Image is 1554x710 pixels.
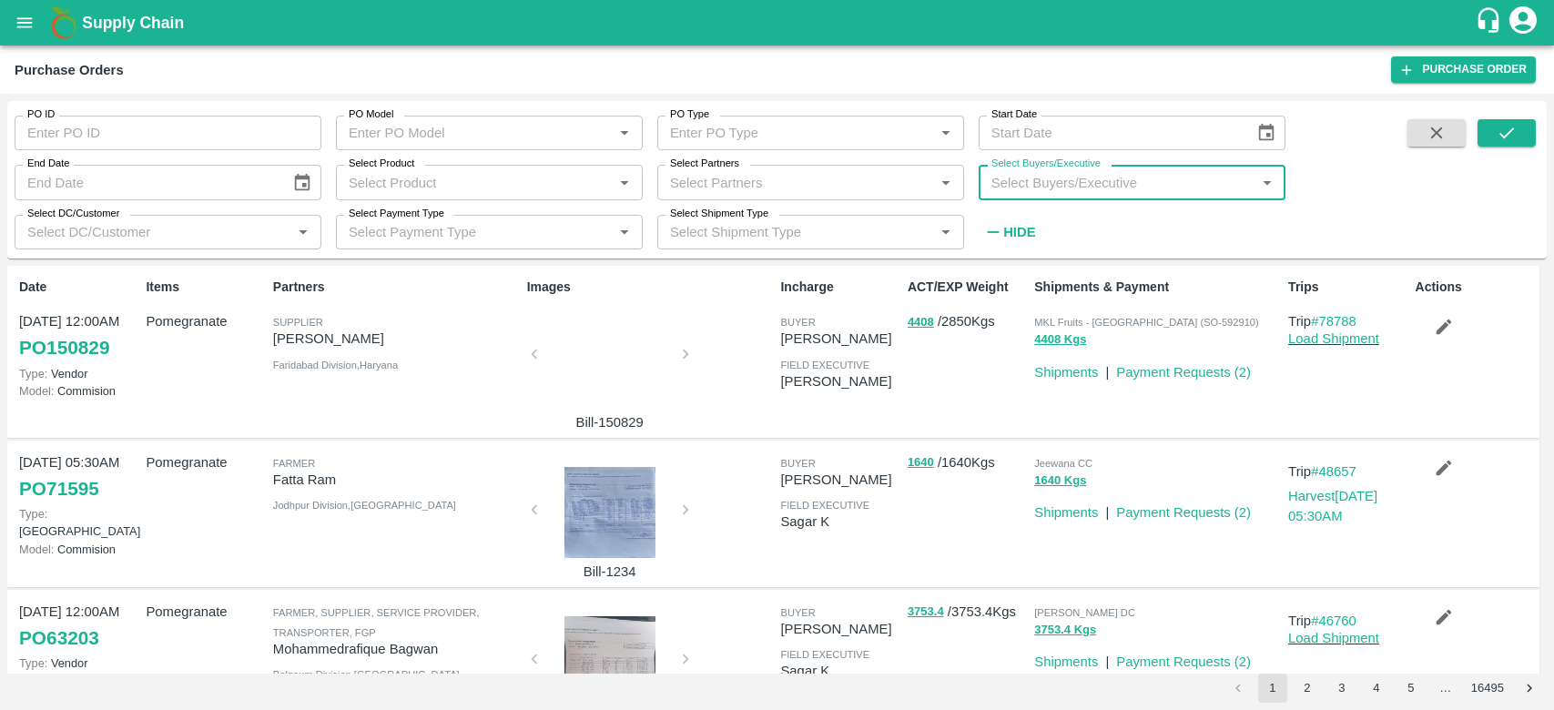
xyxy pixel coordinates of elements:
[1311,464,1356,479] a: #48657
[273,278,520,297] p: Partners
[273,317,323,328] span: Supplier
[341,170,607,194] input: Select Product
[19,382,138,400] p: Commision
[27,207,119,221] label: Select DC/Customer
[670,107,709,122] label: PO Type
[780,317,815,328] span: buyer
[979,217,1041,248] button: Hide
[1255,171,1279,195] button: Open
[1034,278,1281,297] p: Shipments & Payment
[1034,330,1086,350] button: 4408 Kgs
[285,166,320,200] button: Choose date
[934,220,958,244] button: Open
[19,505,138,540] p: [GEOGRAPHIC_DATA]
[19,331,109,364] a: PO150829
[1034,471,1086,492] button: 1640 Kgs
[273,329,520,349] p: [PERSON_NAME]
[780,329,899,349] p: [PERSON_NAME]
[613,121,636,145] button: Open
[1221,674,1547,703] nav: pagination navigation
[19,656,47,670] span: Type:
[780,470,899,490] p: [PERSON_NAME]
[908,311,1027,332] p: / 2850 Kgs
[273,639,520,659] p: Mohammedrafique Bagwan
[527,278,774,297] p: Images
[19,654,138,672] p: Vendor
[542,412,678,432] p: Bill-150829
[46,5,82,41] img: logo
[4,2,46,44] button: open drawer
[670,207,768,221] label: Select Shipment Type
[1034,458,1092,469] span: Jeewana CC
[273,669,460,680] span: Belgaum Division , [GEOGRAPHIC_DATA]
[1327,674,1356,703] button: Go to page 3
[984,170,1250,194] input: Select Buyers/Executive
[19,384,54,398] span: Model:
[991,157,1101,171] label: Select Buyers/Executive
[979,116,1242,150] input: Start Date
[15,116,321,150] input: Enter PO ID
[1258,674,1287,703] button: page 1
[19,507,47,521] span: Type:
[19,278,138,297] p: Date
[27,107,55,122] label: PO ID
[780,512,899,532] p: Sagar K
[1466,674,1509,703] button: Go to page 16495
[82,10,1475,35] a: Supply Chain
[908,312,934,333] button: 4408
[663,121,905,145] input: Enter PO Type
[1288,461,1407,482] p: Trip
[82,14,184,32] b: Supply Chain
[1311,314,1356,329] a: #78788
[780,661,899,681] p: Sagar K
[1288,611,1407,631] p: Trip
[1034,620,1096,641] button: 3753.4 Kgs
[15,165,278,199] input: End Date
[670,157,739,171] label: Select Partners
[613,171,636,195] button: Open
[1288,631,1379,645] a: Load Shipment
[663,170,929,194] input: Select Partners
[1116,654,1251,669] a: Payment Requests (2)
[780,500,869,511] span: field executive
[663,220,929,244] input: Select Shipment Type
[1475,6,1507,39] div: customer-support
[780,371,899,391] p: [PERSON_NAME]
[273,458,315,469] span: Farmer
[1362,674,1391,703] button: Go to page 4
[908,278,1027,297] p: ACT/EXP Weight
[146,278,265,297] p: Items
[146,311,265,331] p: Pomegranate
[780,607,815,618] span: buyer
[1034,505,1098,520] a: Shipments
[341,220,584,244] input: Select Payment Type
[19,622,99,654] a: PO63203
[1034,365,1098,380] a: Shipments
[1003,225,1035,239] strong: Hide
[1034,317,1258,328] span: MKL Fruits - [GEOGRAPHIC_DATA] (SO-592910)
[908,452,934,473] button: 1640
[1288,331,1379,346] a: Load Shipment
[146,602,265,622] p: Pomegranate
[273,470,520,490] p: Fatta Ram
[934,171,958,195] button: Open
[273,500,456,511] span: Jodhpur Division , [GEOGRAPHIC_DATA]
[19,602,138,622] p: [DATE] 12:00AM
[613,220,636,244] button: Open
[349,107,394,122] label: PO Model
[1416,278,1535,297] p: Actions
[19,365,138,382] p: Vendor
[1515,674,1544,703] button: Go to next page
[1098,355,1109,382] div: |
[934,121,958,145] button: Open
[780,458,815,469] span: buyer
[349,207,444,221] label: Select Payment Type
[1098,495,1109,522] div: |
[1034,607,1135,618] span: [PERSON_NAME] DC
[19,367,47,380] span: Type:
[1397,674,1426,703] button: Go to page 5
[273,607,480,638] span: Farmer, Supplier, Service Provider, Transporter, FGP
[908,602,1027,623] p: / 3753.4 Kgs
[1034,654,1098,669] a: Shipments
[15,58,124,82] div: Purchase Orders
